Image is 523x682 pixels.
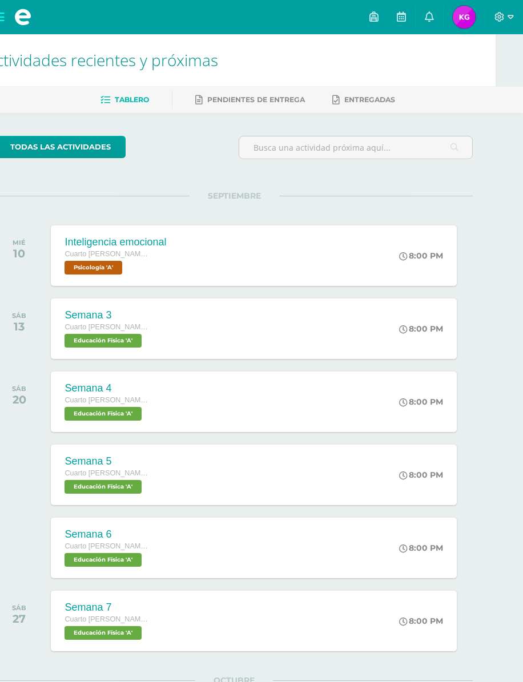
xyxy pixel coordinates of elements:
span: Cuarto [PERSON_NAME]. CCLL [65,396,150,404]
div: 20 [12,393,26,406]
span: Pendientes de entrega [207,95,305,104]
span: Cuarto [PERSON_NAME]. CCLL [65,250,150,258]
a: Tablero [100,91,149,109]
span: SEPTIEMBRE [190,191,279,201]
div: Inteligencia emocional [65,236,166,248]
span: Cuarto [PERSON_NAME]. CCLL [65,542,150,550]
span: Cuarto [PERSON_NAME]. CCLL [65,469,150,477]
img: 80ee5c36ce7e8879d0b5a2a248bfe292.png [453,6,476,29]
div: 8:00 PM [399,470,443,480]
div: Semana 6 [65,528,150,540]
span: Educación Física 'A' [65,334,142,348]
div: 10 [13,247,26,260]
div: SÁB [12,312,26,320]
span: Educación Física 'A' [65,553,142,567]
span: Tablero [115,95,149,104]
div: SÁB [12,385,26,393]
div: 27 [12,612,26,625]
div: 8:00 PM [399,324,443,334]
span: Educación Física 'A' [65,480,142,494]
div: Semana 4 [65,382,150,394]
span: Cuarto [PERSON_NAME]. CCLL [65,323,150,331]
div: 13 [12,320,26,333]
a: Pendientes de entrega [195,91,305,109]
span: Educación Física 'A' [65,407,142,421]
span: Psicología 'A' [65,261,122,275]
span: Entregadas [344,95,395,104]
div: MIÉ [13,239,26,247]
div: 8:00 PM [399,543,443,553]
div: 8:00 PM [399,616,443,626]
div: Semana 3 [65,309,150,321]
input: Busca una actividad próxima aquí... [239,136,472,159]
span: Cuarto [PERSON_NAME]. CCLL [65,615,150,623]
div: 8:00 PM [399,397,443,407]
div: Semana 5 [65,455,150,467]
span: Educación Física 'A' [65,626,142,640]
div: Semana 7 [65,602,150,614]
div: 8:00 PM [399,251,443,261]
a: Entregadas [332,91,395,109]
div: SÁB [12,604,26,612]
